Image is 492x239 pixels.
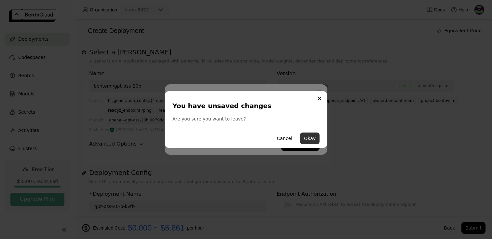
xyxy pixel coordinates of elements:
button: Cancel [273,133,296,144]
div: You have unsaved changes [172,101,317,110]
div: dialog [165,91,327,148]
button: Close [316,95,323,103]
button: Okay [300,133,320,144]
div: Are you sure you want to leave? [172,116,320,122]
